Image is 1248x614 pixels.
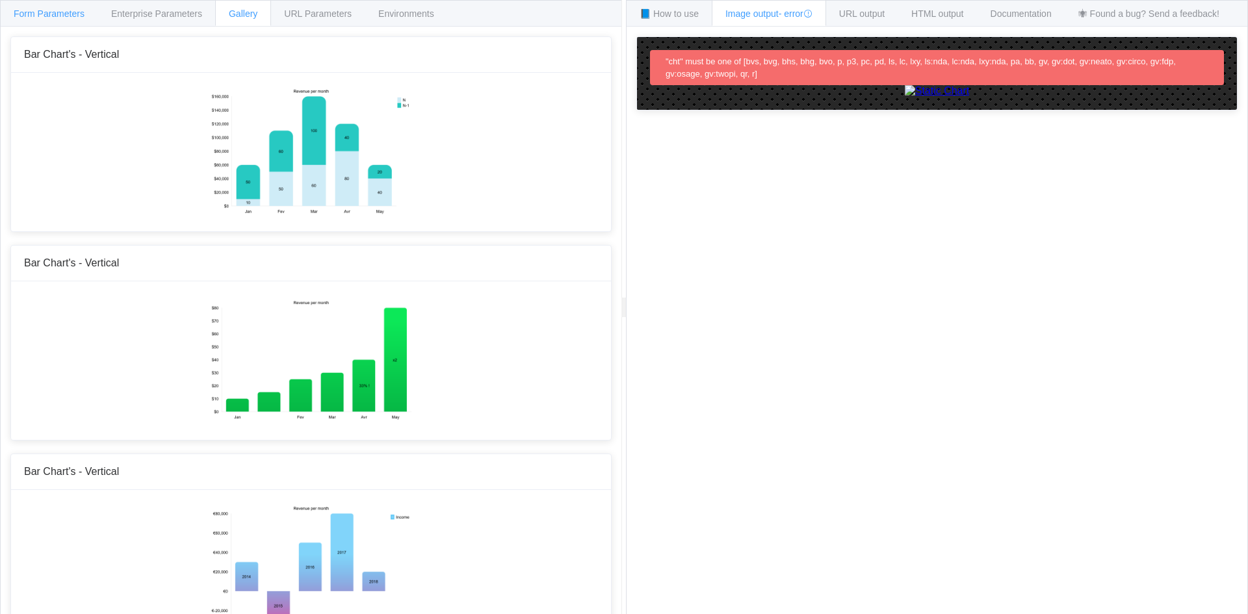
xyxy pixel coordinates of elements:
[111,8,202,19] span: Enterprise Parameters
[24,49,119,60] span: Bar Chart's - Vertical
[14,8,84,19] span: Form Parameters
[24,466,119,477] span: Bar Chart's - Vertical
[905,85,970,97] img: Static Chart
[210,86,412,216] img: Static chart exemple
[284,8,352,19] span: URL Parameters
[779,8,812,19] span: - error
[650,85,1224,97] a: Static Chart
[725,8,812,19] span: Image output
[229,8,257,19] span: Gallery
[378,8,434,19] span: Environments
[911,8,963,19] span: HTML output
[210,294,412,424] img: Static chart exemple
[839,8,885,19] span: URL output
[666,57,1176,79] span: "cht" must be one of [bvs, bvg, bhs, bhg, bvo, p, p3, pc, pd, ls, lc, lxy, ls:nda, lc:nda, lxy:nd...
[24,257,119,268] span: Bar Chart's - Vertical
[640,8,699,19] span: 📘 How to use
[991,8,1052,19] span: Documentation
[1078,8,1219,19] span: 🕷 Found a bug? Send a feedback!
